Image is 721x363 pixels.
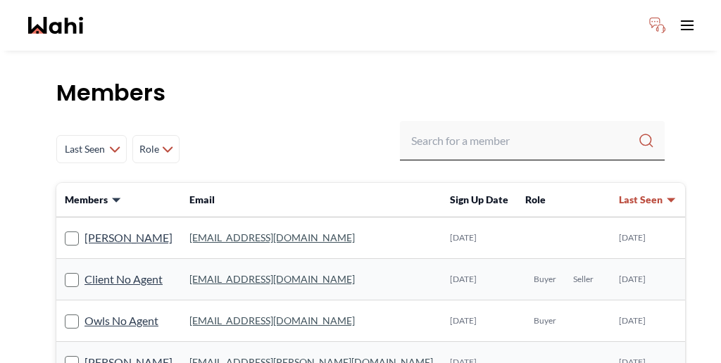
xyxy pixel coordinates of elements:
[84,270,163,288] a: Client No Agent
[139,136,159,162] span: Role
[673,11,701,39] button: Toggle open navigation menu
[573,274,594,285] span: Seller
[189,193,215,205] span: Email
[56,79,665,107] h1: Members
[441,217,517,259] td: [DATE]
[189,314,355,326] a: [EMAIL_ADDRESS][DOMAIN_NAME]
[84,312,158,330] a: Owls No Agent
[619,193,663,207] span: Last Seen
[441,259,517,300] td: [DATE]
[534,315,556,326] span: Buyer
[189,231,355,243] a: [EMAIL_ADDRESS][DOMAIN_NAME]
[610,300,685,342] td: [DATE]
[441,300,517,342] td: [DATE]
[189,273,355,285] a: [EMAIL_ADDRESS][DOMAIN_NAME]
[619,193,677,207] button: Last Seen
[525,193,546,205] span: Role
[65,193,122,207] button: Members
[411,128,638,153] input: Search input
[610,259,685,300] td: [DATE]
[63,136,106,162] span: Last Seen
[534,274,556,285] span: Buyer
[450,193,508,205] span: Sign Up Date
[28,17,83,34] a: Wahi homepage
[65,193,108,207] span: Members
[610,217,685,259] td: [DATE]
[84,229,173,247] a: [PERSON_NAME]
